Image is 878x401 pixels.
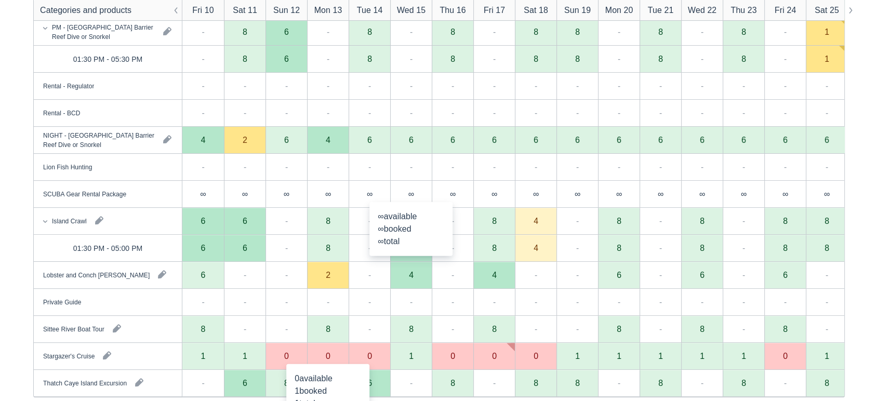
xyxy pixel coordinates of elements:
div: 8 [515,370,556,397]
div: 1 [681,343,723,370]
div: 8 [367,28,372,36]
div: 6 [492,136,497,144]
div: 4 [473,262,515,289]
div: - [826,106,828,119]
div: 8 [575,28,580,36]
div: 2 [224,127,265,154]
div: 8 [741,28,746,36]
div: 8 [700,325,704,333]
div: - [576,106,579,119]
div: - [701,79,703,92]
div: Lion Fish Hunting [43,162,92,171]
div: 6 [515,127,556,154]
div: - [410,106,413,119]
div: 6 [284,55,289,63]
div: 8 [390,316,432,343]
div: 1 [824,55,829,63]
div: ∞ [616,190,622,198]
div: Fri 17 [484,4,505,17]
div: ∞ [408,190,414,198]
div: Sat 25 [815,4,839,17]
div: 8 [432,370,473,397]
div: 8 [658,379,663,387]
div: - [327,25,329,38]
div: ∞ [224,181,265,208]
div: 6 [598,127,640,154]
div: - [576,161,579,173]
div: ∞ [658,190,663,198]
div: 1 [806,343,847,370]
div: - [451,242,454,254]
div: 4 [409,271,414,279]
div: 6 [367,379,372,387]
div: 4 [326,136,330,144]
div: - [368,215,371,227]
div: - [784,106,787,119]
div: 1 [824,28,829,36]
div: 6 [681,127,723,154]
div: - [202,25,204,38]
div: 8 [201,325,206,333]
div: SCUBA Gear Rental Package [43,189,126,198]
div: 6 [243,244,247,252]
div: 6 [700,136,704,144]
div: available [378,210,444,223]
div: 6 [783,271,788,279]
div: 6 [723,127,764,154]
div: 4 [492,271,497,279]
div: Sat 18 [524,4,548,17]
div: - [618,161,620,173]
div: Tue 21 [648,4,674,17]
div: ∞ [307,181,349,208]
div: 8 [224,46,265,73]
div: - [285,106,288,119]
div: 4 [534,244,538,252]
div: 8 [473,235,515,262]
div: 6 [367,136,372,144]
div: 8 [409,325,414,333]
div: 1 [598,343,640,370]
div: 6 [390,127,432,154]
div: 8 [265,370,307,397]
div: 1 [201,352,206,360]
div: 6 [824,136,829,144]
div: 8 [783,244,788,252]
div: 8 [700,217,704,225]
div: 0 [783,352,788,360]
div: - [784,25,787,38]
div: 4 [307,127,349,154]
div: ∞ [473,181,515,208]
div: ∞ [325,190,331,198]
div: - [535,161,537,173]
div: ∞ [349,181,390,208]
div: 8 [617,244,621,252]
div: 8 [617,217,621,225]
div: 0 [349,343,390,370]
div: ∞ [450,190,456,198]
div: - [535,79,537,92]
div: 6 [182,262,224,289]
div: 0 [473,343,515,370]
div: 6 [575,136,580,144]
span: ∞ [378,237,384,246]
div: ∞ [806,181,847,208]
div: 6 [243,217,247,225]
div: ∞ [242,190,248,198]
div: ∞ [782,190,788,198]
div: 8 [534,55,538,63]
div: - [327,106,329,119]
div: Sat 11 [233,4,257,17]
div: 4 [201,136,206,144]
div: Categories and products [40,4,131,17]
div: 4 [515,235,556,262]
div: - [659,161,662,173]
div: 0 [534,352,538,360]
div: 8 [556,370,598,397]
div: 8 [575,379,580,387]
div: - [618,106,620,119]
div: 6 [224,370,265,397]
div: 6 [201,217,206,225]
div: - [784,52,787,65]
div: 8 [534,28,538,36]
div: 8 [741,55,746,63]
